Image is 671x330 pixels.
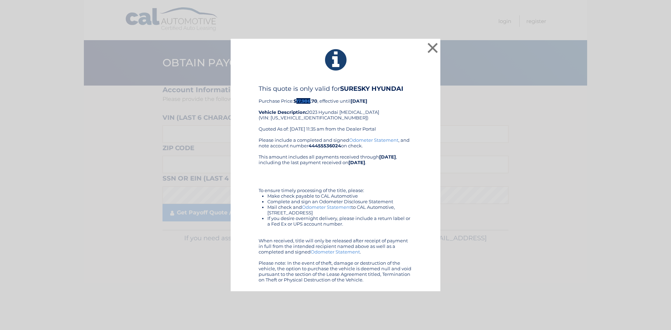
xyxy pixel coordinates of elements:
b: $17,986.70 [294,98,317,104]
li: Mail check and to CAL Automotive, [STREET_ADDRESS] [267,204,412,215]
div: Please include a completed and signed , and note account number on check. This amount includes al... [259,137,412,283]
h4: This quote is only valid for [259,85,412,93]
a: Odometer Statement [302,204,351,210]
a: Odometer Statement [349,137,398,143]
b: [DATE] [351,98,367,104]
li: If you desire overnight delivery, please include a return label or a Fed Ex or UPS account number. [267,215,412,227]
li: Complete and sign an Odometer Disclosure Statement [267,199,412,204]
b: [DATE] [348,160,365,165]
b: [DATE] [379,154,396,160]
button: × [426,41,440,55]
a: Odometer Statement [311,249,360,255]
div: Purchase Price: , effective until 2023 Hyundai [MEDICAL_DATA] (VIN: [US_VEHICLE_IDENTIFICATION_NU... [259,85,412,137]
strong: Vehicle Description: [259,109,307,115]
b: SURESKY HYUNDAI [340,85,403,93]
li: Make check payable to CAL Automotive [267,193,412,199]
b: 44455536024 [309,143,341,148]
